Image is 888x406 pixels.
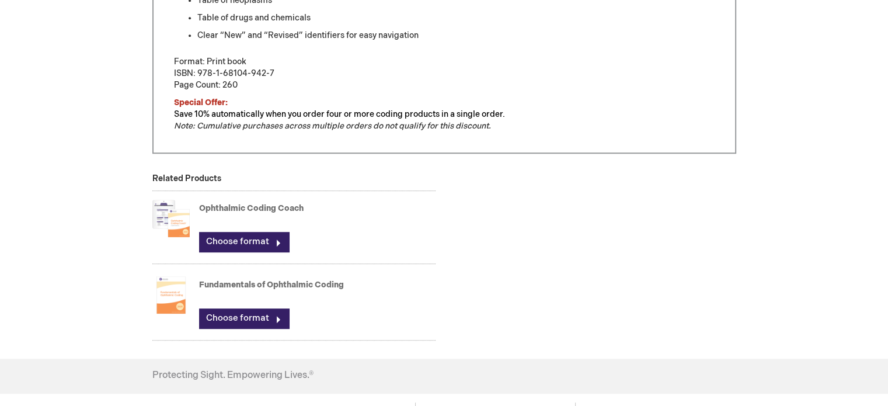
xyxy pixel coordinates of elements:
a: Choose format [199,232,289,252]
li: Clear “New” and “Revised” identifiers for easy navigation [197,30,715,41]
li: Table of drugs and chemicals [197,12,715,24]
a: Fundamentals of Ophthalmic Coding [199,280,344,290]
span: Save 10% automatically when you order four or more coding products in a single order. [174,109,505,119]
span: Special Offer: [174,98,228,107]
h4: Protecting Sight. Empowering Lives.® [152,370,314,381]
img: Ophthalmic Coding Coach [152,195,190,242]
a: Ophthalmic Coding Coach [199,203,304,213]
a: Choose format [199,308,289,328]
strong: Related Products [152,173,221,183]
img: Fundamentals of Ophthalmic Coding [152,272,190,318]
p: Format: Print book ISBN: 978-1-68104-942-7 Page Count: 260 [174,56,715,91]
em: Note: Cumulative purchases across multiple orders do not qualify for this discount. [174,121,491,131]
